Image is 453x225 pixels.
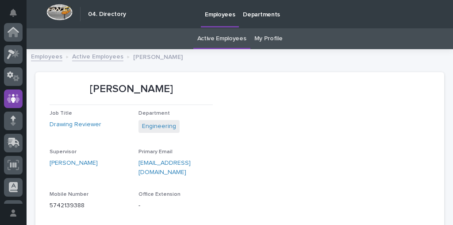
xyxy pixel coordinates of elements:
[50,83,213,96] p: [PERSON_NAME]
[72,51,123,61] a: Active Employees
[138,111,170,116] span: Department
[197,28,246,49] a: Active Employees
[50,202,84,209] a: 5742139388
[50,149,77,155] span: Supervisor
[138,160,191,175] a: [EMAIL_ADDRESS][DOMAIN_NAME]
[31,51,62,61] a: Employees
[50,159,98,168] a: [PERSON_NAME]
[50,120,101,129] a: Drawing Reviewer
[138,192,180,197] span: Office Extension
[138,201,220,210] p: -
[142,122,176,131] a: Engineering
[4,4,23,22] button: Notifications
[254,28,283,49] a: My Profile
[138,149,173,155] span: Primary Email
[133,51,183,61] p: [PERSON_NAME]
[50,192,88,197] span: Mobile Number
[88,11,126,18] h2: 04. Directory
[46,4,73,20] img: Workspace Logo
[11,9,23,23] div: Notifications
[50,111,72,116] span: Job Title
